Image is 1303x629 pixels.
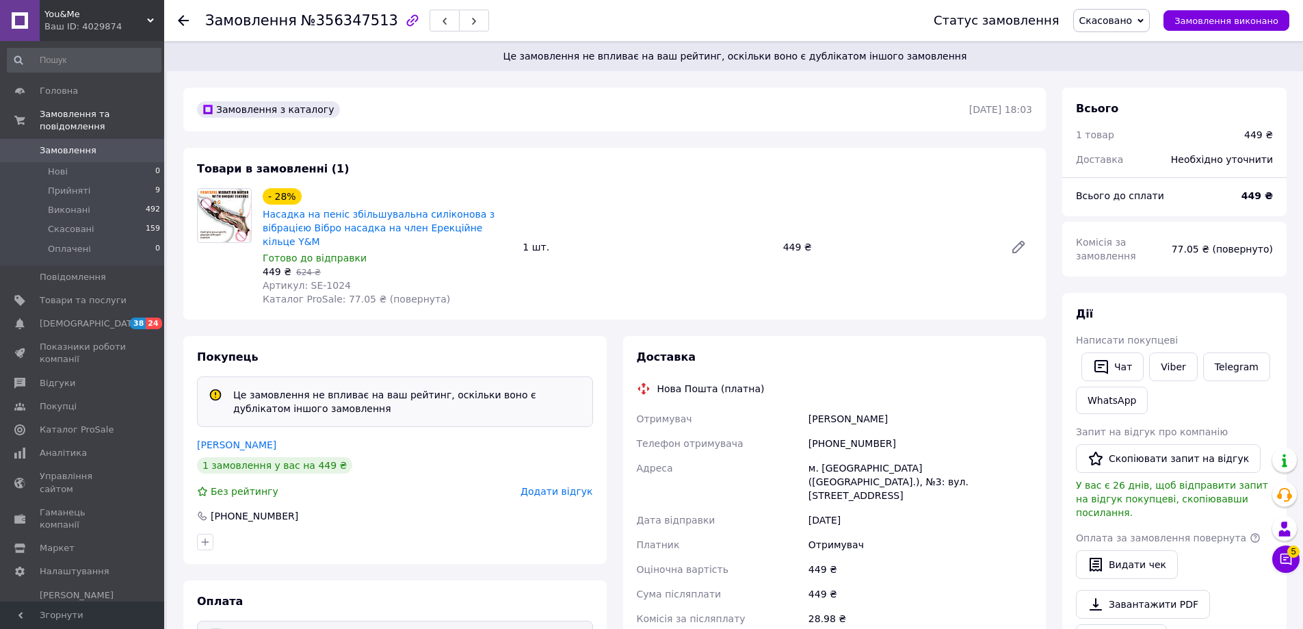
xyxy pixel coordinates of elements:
span: Прийняті [48,185,90,197]
div: 449 ₴ [806,582,1035,606]
span: 1 товар [1076,129,1114,140]
div: Нова Пошта (платна) [654,382,768,396]
span: 624 ₴ [296,268,321,277]
time: [DATE] 18:03 [969,104,1032,115]
span: Запит на відгук про компанію [1076,426,1228,437]
span: Товари та послуги [40,294,127,307]
a: Завантажити PDF [1076,590,1210,619]
span: Повідомлення [40,271,106,283]
span: 0 [155,166,160,178]
div: 449 ₴ [1244,128,1273,142]
span: Скасовані [48,223,94,235]
span: Комісія за післяплату [637,613,746,624]
div: 1 шт. [517,238,777,257]
span: 24 [146,318,161,329]
span: 449 ₴ [263,266,291,277]
span: Замовлення виконано [1174,16,1278,26]
a: Редагувати [1005,233,1032,261]
span: №356347513 [301,12,398,29]
span: Телефон отримувача [637,438,743,449]
a: [PERSON_NAME] [197,439,276,450]
span: Налаштування [40,565,109,578]
span: Всього [1076,102,1118,115]
a: Telegram [1203,352,1270,381]
span: 492 [146,204,160,216]
div: 449 ₴ [806,557,1035,582]
span: Всього до сплати [1076,190,1164,201]
span: Покупці [40,400,77,413]
div: 1 замовлення у вас на 449 ₴ [197,457,352,474]
span: Отримувач [637,413,692,424]
span: Комісія за замовлення [1076,237,1136,261]
div: Повернутися назад [178,14,189,27]
span: Аналітика [40,447,87,459]
span: You&Me [44,8,147,21]
input: Пошук [7,48,161,73]
span: 77.05 ₴ (повернуто) [1172,244,1273,255]
span: Скасовано [1079,15,1133,26]
span: Оплачені [48,243,91,255]
div: Замовлення з каталогу [197,101,340,118]
span: Показники роботи компанії [40,341,127,365]
button: Чат [1081,352,1144,381]
span: Товари в замовленні (1) [197,162,350,175]
span: Додати відгук [521,486,592,497]
div: Необхідно уточнити [1163,144,1281,175]
span: Маркет [40,542,75,554]
span: Нові [48,166,68,178]
span: Без рейтингу [211,486,278,497]
span: Артикул: SE-1024 [263,280,351,291]
b: 449 ₴ [1241,190,1273,201]
span: У вас є 26 днів, щоб відправити запит на відгук покупцеві, скопіювавши посилання. [1076,480,1268,518]
span: 9 [155,185,160,197]
div: 449 ₴ [778,238,999,257]
span: Виконані [48,204,90,216]
img: Насадка на пеніс збільшувальна силіконова з вібрацією Вібро насадка на член Ерекційне кільце Y&M [198,189,251,242]
div: [DATE] [806,508,1035,532]
span: Гаманець компанії [40,506,127,531]
span: 159 [146,223,160,235]
div: - 28% [263,188,302,205]
a: WhatsApp [1076,387,1148,414]
span: Написати покупцеві [1076,335,1178,346]
span: Оплата [197,595,243,608]
div: [PERSON_NAME] [806,407,1035,431]
div: [PHONE_NUMBER] [209,509,300,523]
span: [PERSON_NAME] та рахунки [40,589,127,627]
a: Насадка на пеніс збільшувальна силіконова з вібрацією Вібро насадка на член Ерекційне кільце Y&M [263,209,495,247]
div: Отримувач [806,532,1035,557]
button: Чат з покупцем5 [1272,545,1300,573]
span: Каталог ProSale [40,424,114,436]
div: Ваш ID: 4029874 [44,21,164,33]
div: [PHONE_NUMBER] [806,431,1035,456]
span: [DEMOGRAPHIC_DATA] [40,318,141,330]
div: м. [GEOGRAPHIC_DATA] ([GEOGRAPHIC_DATA].), №3: вул. [STREET_ADDRESS] [806,456,1035,508]
button: Скопіювати запит на відгук [1076,444,1261,473]
span: Дії [1076,307,1093,320]
button: Видати чек [1076,550,1178,579]
span: Замовлення [40,144,96,157]
span: Головна [40,85,78,97]
div: Статус замовлення [934,14,1059,27]
button: Замовлення виконано [1163,10,1289,31]
span: Оплата за замовлення повернута [1076,532,1246,543]
span: Оціночна вартість [637,564,728,575]
span: Відгуки [40,377,75,389]
a: Viber [1149,352,1197,381]
span: Доставка [637,350,696,363]
span: Управління сайтом [40,470,127,495]
span: Платник [637,539,680,550]
span: 38 [130,318,146,329]
div: Це замовлення не впливає на ваш рейтинг, оскільки воно є дублікатом іншого замовлення [228,388,587,415]
span: Замовлення та повідомлення [40,108,164,133]
span: Готово до відправки [263,253,367,264]
span: Адреса [637,463,673,474]
span: Це замовлення не впливає на ваш рейтинг, оскільки воно є дублікатом іншого замовлення [183,49,1287,63]
span: 0 [155,243,160,255]
span: Доставка [1076,154,1123,165]
span: Каталог ProSale: 77.05 ₴ (повернута) [263,294,450,305]
span: Сума післяплати [637,589,722,600]
span: Замовлення [205,12,297,29]
span: Покупець [197,350,259,363]
span: Дата відправки [637,515,715,526]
